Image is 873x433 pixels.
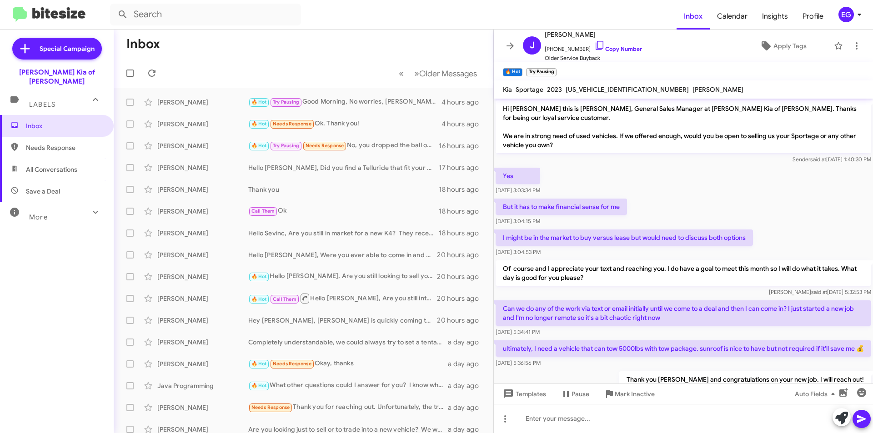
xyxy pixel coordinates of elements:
[248,358,448,369] div: Okay, thanks
[619,371,871,388] p: Thank you [PERSON_NAME] and congratulations on your new job. I will reach out!
[496,340,871,357] p: ultimately, I need a vehicle that can tow 5000lbs with tow package. sunroof is nice to have but n...
[553,386,597,402] button: Pause
[248,229,439,238] div: Hello Sevinc, Are you still in market for a new K4? They recently enhanced programs on leasing an...
[157,141,248,150] div: [PERSON_NAME]
[157,119,248,129] div: [PERSON_NAME]
[273,361,311,367] span: Needs Response
[831,7,863,22] button: EG
[566,85,689,94] span: [US_VEHICLE_IDENTIFICATION_NUMBER]
[838,7,854,22] div: EG
[501,386,546,402] span: Templates
[248,271,437,282] div: Hello [PERSON_NAME], Are you still looking to sell your 2022 Telluride?
[547,85,562,94] span: 2023
[251,99,267,105] span: 🔥 Hot
[448,381,486,390] div: a day ago
[810,156,826,163] span: said at
[439,207,486,216] div: 18 hours ago
[773,38,807,54] span: Apply Tags
[496,359,541,366] span: [DATE] 5:36:56 PM
[496,199,627,215] p: But it has to make financial sense for me
[496,187,540,194] span: [DATE] 3:03:34 PM
[496,260,871,286] p: Of course and I appreciate your text and reaching you. I do have a goal to meet this month so I w...
[29,213,48,221] span: More
[503,68,522,76] small: 🔥 Hot
[157,294,248,303] div: [PERSON_NAME]
[157,338,248,347] div: [PERSON_NAME]
[157,316,248,325] div: [PERSON_NAME]
[530,38,535,53] span: J
[496,218,540,224] span: [DATE] 3:04:15 PM
[26,165,77,174] span: All Conversations
[677,3,710,30] span: Inbox
[248,185,439,194] div: Thank you
[157,250,248,259] div: [PERSON_NAME]
[503,85,512,94] span: Kia
[273,296,296,302] span: Call Them
[811,289,827,295] span: said at
[516,85,543,94] span: Sportage
[437,272,486,281] div: 20 hours ago
[496,168,540,184] p: Yes
[157,272,248,281] div: [PERSON_NAME]
[273,143,299,149] span: Try Pausing
[496,100,871,153] p: Hi [PERSON_NAME] this is [PERSON_NAME], General Sales Manager at [PERSON_NAME] Kia of [PERSON_NAM...
[437,294,486,303] div: 20 hours ago
[110,4,301,25] input: Search
[248,250,437,259] div: Hello [PERSON_NAME], Were you ever able to come in and take a look at the Telluride?
[394,64,482,83] nav: Page navigation example
[597,386,662,402] button: Mark Inactive
[393,64,409,83] button: Previous
[788,386,846,402] button: Auto Fields
[448,403,486,412] div: a day ago
[157,207,248,216] div: [PERSON_NAME]
[26,121,103,130] span: Inbox
[248,97,442,107] div: Good Morning, No worries, [PERSON_NAME] is on his way back now.
[615,386,655,402] span: Mark Inactive
[157,381,248,390] div: Java Programming
[248,380,448,391] div: What other questions could I answer for you? I know when i started in the car business leases wer...
[251,274,267,279] span: 🔥 Hot
[755,3,795,30] a: Insights
[26,143,103,152] span: Needs Response
[439,163,486,172] div: 17 hours ago
[419,69,477,79] span: Older Messages
[251,296,267,302] span: 🔥 Hot
[126,37,160,51] h1: Inbox
[157,185,248,194] div: [PERSON_NAME]
[769,289,871,295] span: [PERSON_NAME] [DATE] 5:32:53 PM
[594,45,642,52] a: Copy Number
[248,338,448,347] div: Completely understandable, we could always try to set a tentative appointment and reschedule if n...
[157,163,248,172] div: [PERSON_NAME]
[306,143,344,149] span: Needs Response
[545,40,642,54] span: [PHONE_NUMBER]
[545,54,642,63] span: Older Service Buyback
[545,29,642,40] span: [PERSON_NAME]
[248,293,437,304] div: Hello [PERSON_NAME], Are you still interested in selling your Sportatge?
[496,328,540,335] span: [DATE] 5:34:41 PM
[448,338,486,347] div: a day ago
[251,208,275,214] span: Call Them
[793,156,871,163] span: Sender [DATE] 1:40:30 PM
[273,99,299,105] span: Try Pausing
[248,316,437,325] div: Hey [PERSON_NAME], [PERSON_NAME] is quickly coming to a close. Are you still interested in sellin...
[710,3,755,30] a: Calendar
[439,141,486,150] div: 16 hours ago
[439,185,486,194] div: 18 hours ago
[29,100,55,109] span: Labels
[795,3,831,30] span: Profile
[526,68,556,76] small: Try Pausing
[795,386,838,402] span: Auto Fields
[157,98,248,107] div: [PERSON_NAME]
[248,163,439,172] div: Hello [PERSON_NAME], Did you find a Telluride that fit your needs?
[414,68,419,79] span: »
[572,386,589,402] span: Pause
[736,38,829,54] button: Apply Tags
[251,361,267,367] span: 🔥 Hot
[273,121,311,127] span: Needs Response
[251,143,267,149] span: 🔥 Hot
[442,98,486,107] div: 4 hours ago
[40,44,95,53] span: Special Campaign
[248,402,448,413] div: Thank you for reaching out. Unfortunately, the trade value amount doesn't work for me. I owe to m...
